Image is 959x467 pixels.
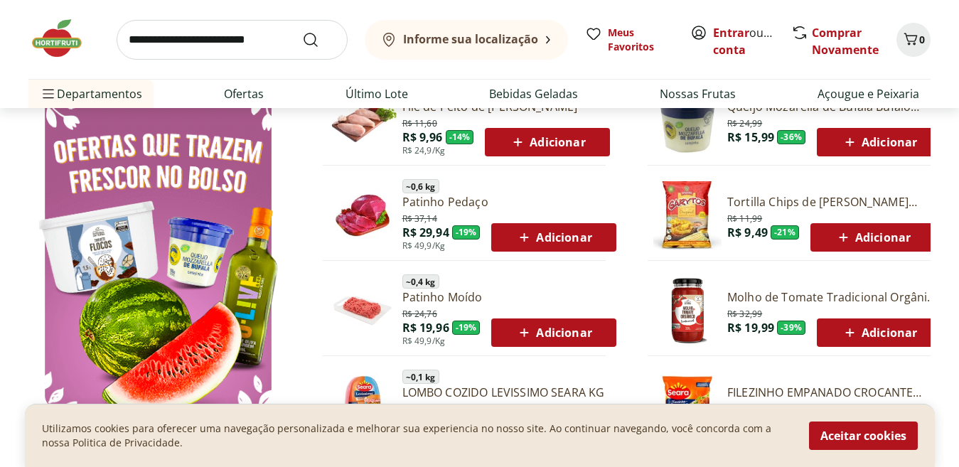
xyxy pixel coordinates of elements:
[653,372,722,440] img: Filezinho Empanado Crocante Seara 400g
[328,181,397,249] img: Patinho Pedaço
[727,225,768,240] span: R$ 9,49
[660,85,736,102] a: Nossas Frutas
[42,422,792,450] p: Utilizamos cookies para oferecer uma navegação personalizada e melhorar sua experiencia no nosso ...
[402,289,616,305] a: Patinho Moído
[328,372,397,440] img: Lombo Cozido Levíssimo Seara
[835,229,911,246] span: Adicionar
[515,229,591,246] span: Adicionar
[402,385,610,400] a: LOMBO COZIDO LEVISSIMO SEARA KG
[402,336,446,347] span: R$ 49,9/Kg
[777,321,805,335] span: - 39 %
[345,85,408,102] a: Último Lote
[653,86,722,154] img: Queijo Mozarella de Búfala Búfalo Dourado 150g
[489,85,578,102] a: Bebidas Geladas
[40,77,142,111] span: Departamentos
[452,321,481,335] span: - 19 %
[402,306,437,320] span: R$ 24,76
[727,115,762,129] span: R$ 24,99
[713,25,791,58] a: Criar conta
[365,20,568,60] button: Informe sua localização
[28,17,100,60] img: Hortifruti
[896,23,931,57] button: Carrinho
[402,274,439,289] span: ~ 0,4 kg
[777,130,805,144] span: - 36 %
[713,25,749,41] a: Entrar
[810,223,935,252] button: Adicionar
[446,130,474,144] span: - 14 %
[727,194,935,210] a: Tortilla Chips de [PERSON_NAME] 120g
[653,277,722,345] img: Molho de Tomate Tradicional Orgânico Natural da Terra 330g
[328,277,397,345] img: Patinho Moído
[585,26,673,54] a: Meus Favoritos
[491,223,616,252] button: Adicionar
[919,33,925,46] span: 0
[841,324,917,341] span: Adicionar
[727,320,774,336] span: R$ 19,99
[117,20,348,60] input: search
[28,78,288,424] img: Ver todos
[402,401,432,415] span: R$ 4,99
[491,318,616,347] button: Adicionar
[402,225,449,240] span: R$ 29,94
[403,31,538,47] b: Informe sua localização
[727,129,774,145] span: R$ 15,99
[224,85,264,102] a: Ofertas
[509,134,585,151] span: Adicionar
[402,194,616,210] a: Patinho Pedaço
[608,26,673,54] span: Meus Favoritos
[515,324,591,341] span: Adicionar
[485,128,609,156] button: Adicionar
[727,210,762,225] span: R$ 11,99
[713,24,776,58] span: ou
[402,320,449,336] span: R$ 19,96
[812,25,879,58] a: Comprar Novamente
[40,77,57,111] button: Menu
[817,318,941,347] button: Adicionar
[402,115,437,129] span: R$ 11,60
[402,240,446,252] span: R$ 49,9/Kg
[402,210,437,225] span: R$ 37,14
[727,401,762,415] span: R$ 26,99
[818,85,919,102] a: Açougue e Peixaria
[452,225,481,240] span: - 19 %
[302,31,336,48] button: Submit Search
[328,86,397,154] img: Filé de Peito de Frango Resfriado
[817,128,941,156] button: Adicionar
[402,145,446,156] span: R$ 24,9/Kg
[727,289,941,305] a: Molho de Tomate Tradicional Orgânico Natural Da Terra 330g
[727,306,762,320] span: R$ 32,99
[653,181,722,249] img: Tortilla Chips de Milho Garytos Sequoia 120g
[402,370,439,384] span: ~ 0,1 kg
[402,179,439,193] span: ~ 0,6 kg
[402,129,443,145] span: R$ 9,96
[727,385,941,400] a: FILEZINHO EMPANADO CROCANTE SEARA 400G
[771,225,799,240] span: - 21 %
[841,134,917,151] span: Adicionar
[809,422,918,450] button: Aceitar cookies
